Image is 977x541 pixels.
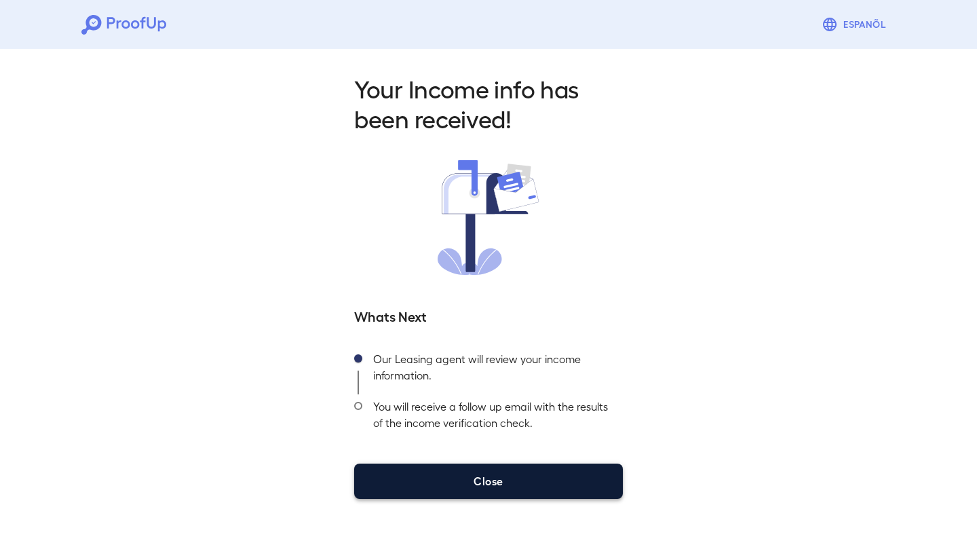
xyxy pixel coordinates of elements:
button: Close [354,464,623,499]
div: Our Leasing agent will review your income information. [362,347,623,394]
img: received.svg [438,160,539,275]
h5: Whats Next [354,306,623,325]
button: Espanõl [816,11,896,38]
div: You will receive a follow up email with the results of the income verification check. [362,394,623,442]
h2: Your Income info has been received! [354,73,623,133]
